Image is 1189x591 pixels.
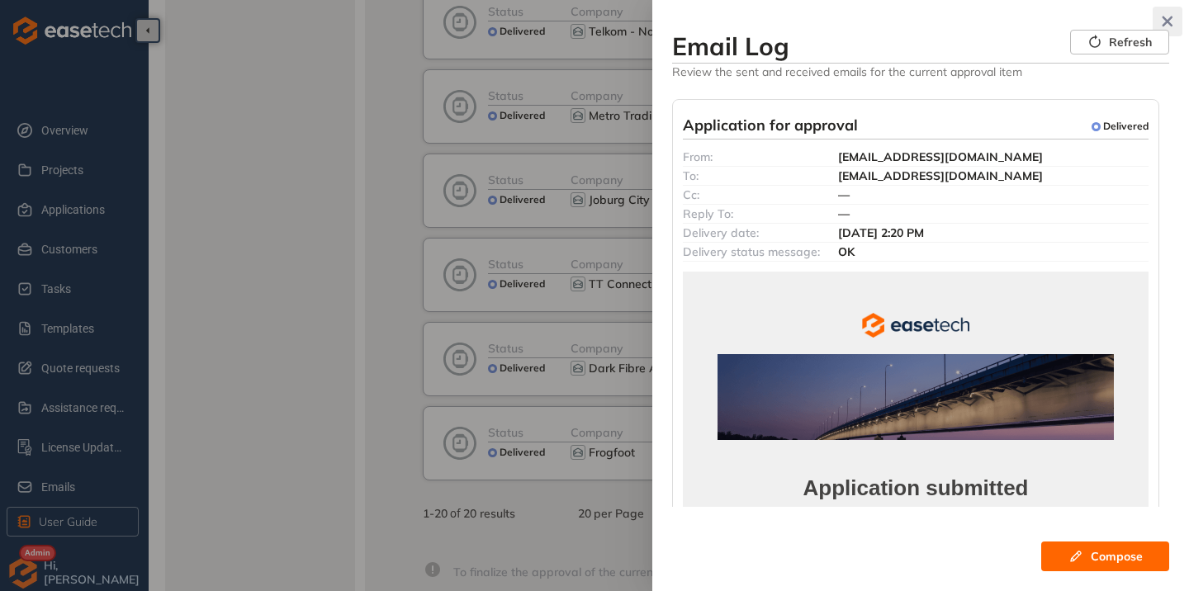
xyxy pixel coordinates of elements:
[1091,547,1143,565] span: Compose
[683,225,759,240] span: Delivery date:
[1041,541,1169,571] button: Compose
[672,64,1169,79] span: Review the sent and received emails for the current approval item
[1070,30,1169,54] button: Refresh
[838,206,850,221] span: —
[803,475,1029,500] strong: Application submitted
[1103,121,1149,132] span: Delivered
[838,168,1043,183] span: [EMAIL_ADDRESS][DOMAIN_NAME]
[838,244,855,259] span: OK
[838,225,924,240] span: [DATE] 2:20 PM
[683,187,699,202] span: Cc:
[683,149,713,164] span: From:
[838,149,1043,164] span: [EMAIL_ADDRESS][DOMAIN_NAME]
[683,244,820,259] span: Delivery status message:
[683,206,733,221] span: Reply To:
[683,168,699,183] span: To:
[1109,33,1152,51] span: Refresh
[838,187,850,202] span: —
[683,116,858,137] span: Application for approval
[672,31,1070,61] h3: Email Log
